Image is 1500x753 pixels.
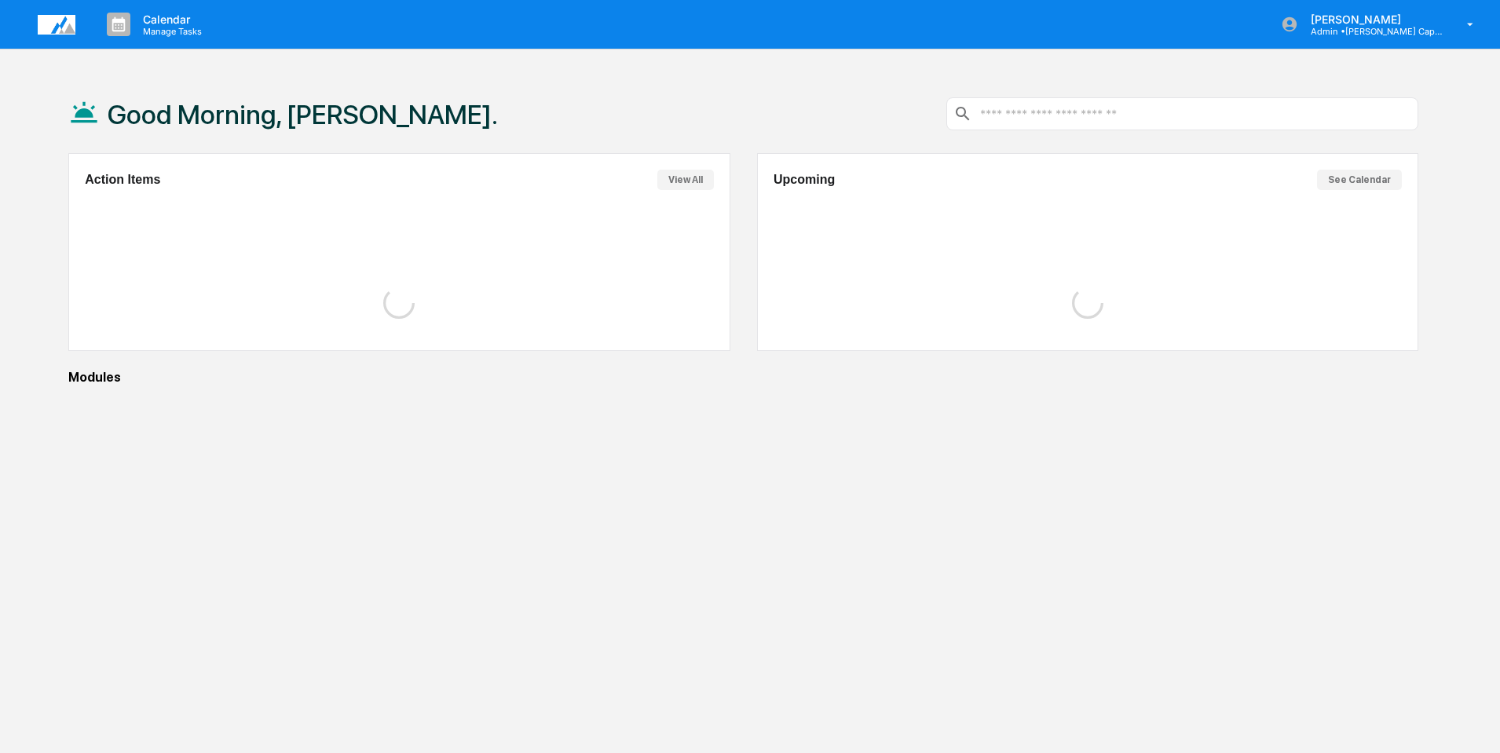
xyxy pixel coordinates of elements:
h2: Action Items [85,173,160,187]
p: Admin • [PERSON_NAME] Capital Management [1298,26,1444,37]
div: Modules [68,370,1418,385]
p: Calendar [130,13,210,26]
button: See Calendar [1317,170,1402,190]
p: [PERSON_NAME] [1298,13,1444,26]
img: logo [38,15,75,35]
button: View All [657,170,714,190]
h2: Upcoming [774,173,835,187]
h1: Good Morning, [PERSON_NAME]. [108,99,498,130]
p: Manage Tasks [130,26,210,37]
